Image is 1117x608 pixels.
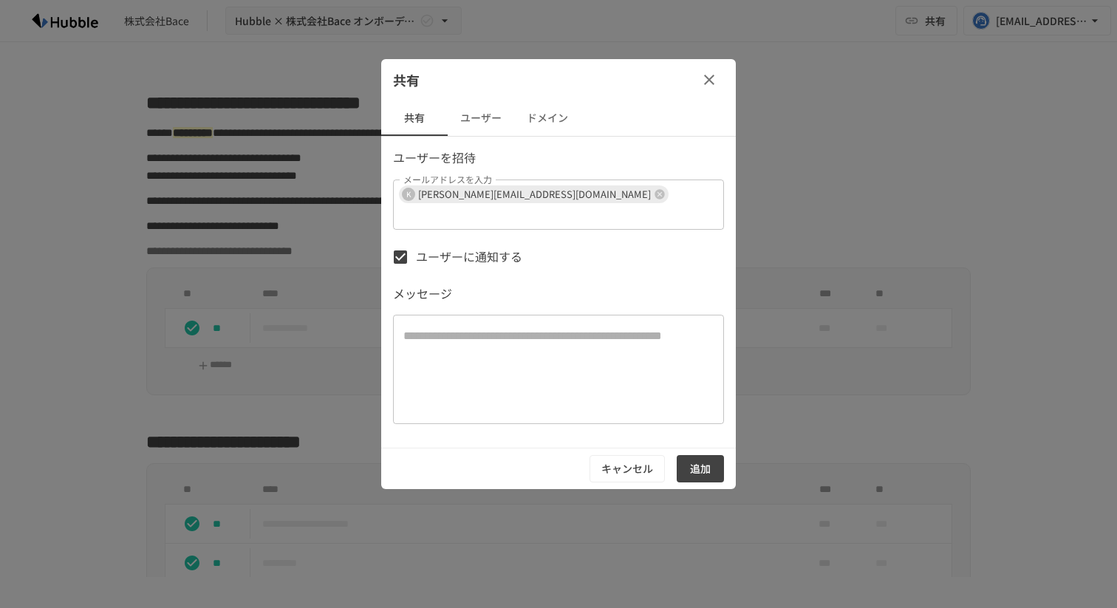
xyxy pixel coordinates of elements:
[402,188,415,201] div: K
[448,100,514,136] button: ユーザー
[381,100,448,136] button: 共有
[399,185,669,203] div: K[PERSON_NAME][EMAIL_ADDRESS][DOMAIN_NAME]
[393,284,724,304] p: メッセージ
[590,455,665,482] button: キャンセル
[403,173,492,185] label: メールアドレスを入力
[416,247,522,267] span: ユーザーに通知する
[677,455,724,482] button: 追加
[393,148,724,168] p: ユーザーを招待
[381,59,736,100] div: 共有
[514,100,581,136] button: ドメイン
[412,185,657,202] span: [PERSON_NAME][EMAIL_ADDRESS][DOMAIN_NAME]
